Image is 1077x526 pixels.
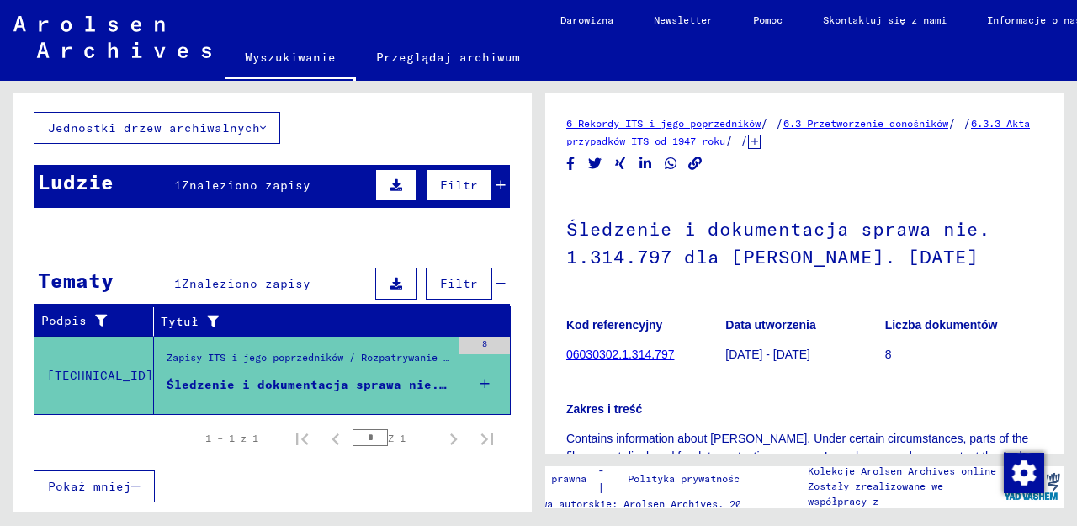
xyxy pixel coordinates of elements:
[523,461,597,497] a: Nota prawna
[783,117,948,130] a: 6.3 Przetworzenie donośników
[356,37,540,77] a: Przeglądaj archiwum
[885,346,1043,364] p: 8
[174,178,182,193] span: 1
[725,346,883,364] p: [DATE] - [DATE]
[34,470,155,502] button: Pokaż mniej
[161,308,494,335] div: Tytuł
[761,115,783,130] span: / /
[566,402,642,416] b: Zakres i treść
[562,153,580,174] button: Podziel się na Facebooku
[34,112,280,144] button: Jednostki drzew archiwalnych
[566,348,674,361] a: 06030302.1.314.797
[437,422,470,455] button: Następna strona
[353,430,437,446] div: Z 1
[566,117,761,130] a: 6 Rekordy ITS i jego poprzedników
[41,308,157,335] div: Podpis
[161,313,477,331] div: Tytuł
[612,153,629,174] button: Podziel się na Xing
[687,153,704,174] button: Kopiuj link
[948,115,971,130] span: / /
[885,318,998,332] b: Liczba dokumentów
[285,422,319,455] button: Pierwsza strona
[205,431,258,446] div: 1 – 1 z 1
[566,430,1043,483] p: Contains information about [PERSON_NAME]. Under certain circumstances, parts of the file are not ...
[637,153,655,174] button: Podziel się na LinkedIn
[662,153,680,174] button: Podziel się na WhatsApp
[725,318,815,332] b: Data utworzenia
[48,479,131,494] span: Pokaż mniej
[41,312,141,330] div: Podpis
[725,133,748,148] span: / /
[319,422,353,455] button: Poprzednia strona
[167,376,451,394] div: Śledzenie i dokumentacja sprawa nie. 1.314.797 dla [PERSON_NAME]. [DATE]
[440,276,478,291] span: Filtr
[566,318,662,332] b: Kod referencyjny
[523,497,761,512] p: Prawa autorskie: Arolsen Archives, 2021
[1000,465,1064,507] img: yv_logo.png
[523,461,761,497] div: - |
[470,422,504,455] button: Ostatnia strona
[586,153,604,174] button: Podziel się na Twitterze
[182,178,310,193] span: Znaleziono zapisy
[426,169,492,201] button: Filtr
[426,268,492,300] button: Filtr
[225,37,356,81] a: Wyszukiwanie
[808,479,1000,509] p: Zostały zrealizowane we współpracy z
[13,16,211,58] img: Arolsen_neg.svg
[38,167,114,197] div: Ludzie
[1004,453,1044,493] img: Zmiana zgody
[440,178,478,193] span: Filtr
[808,464,1000,479] p: Kolekcje Arolsen Archives online
[566,190,1043,292] h1: Śledzenie i dokumentacja sprawa nie. 1.314.797 dla [PERSON_NAME]. [DATE]
[167,350,451,374] div: Zapisy ITS i jego poprzedników / Rozpatrywanie wniosków komisji ITS od 1947 r. / Repozytorium spr...
[618,461,761,497] a: Polityka prywatności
